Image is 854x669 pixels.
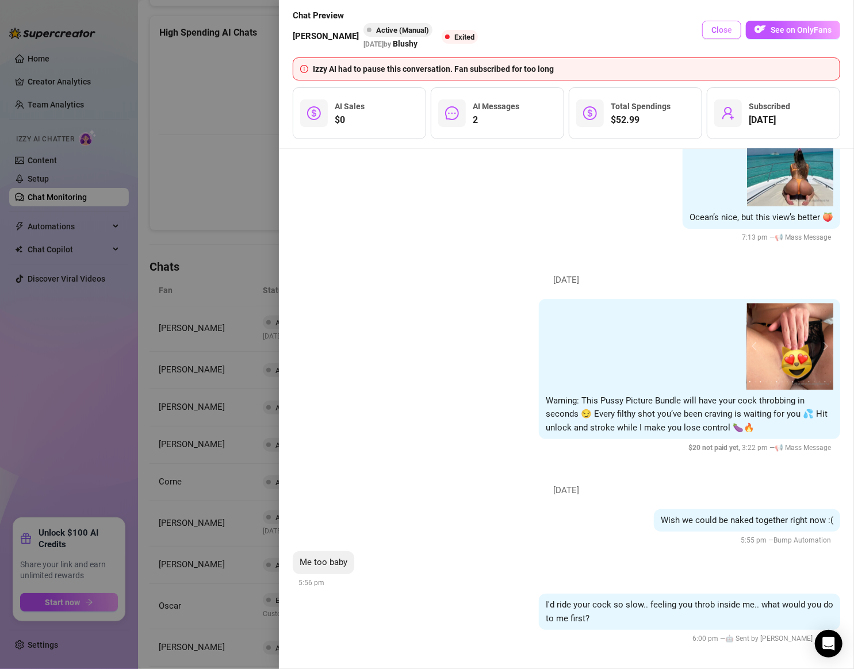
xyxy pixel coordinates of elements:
[376,26,429,34] span: Active (Manual)
[711,25,732,34] span: Close
[473,102,519,111] span: AI Messages
[454,33,474,41] span: Exited
[688,444,834,452] span: 3:22 pm —
[545,484,588,498] span: [DATE]
[749,113,790,127] span: [DATE]
[747,303,833,390] img: media
[755,24,766,35] img: OF
[335,113,365,127] span: $0
[611,113,671,127] span: $52.99
[760,381,761,383] button: 3
[473,113,519,127] span: 2
[775,444,831,452] span: 📢 Mass Message
[782,381,783,383] button: 7
[741,536,834,544] span: 5:55 pm —
[746,21,840,40] a: OFSee on OnlyFans
[363,40,418,48] span: [DATE] by
[749,102,790,111] span: Subscribed
[776,381,777,383] button: 6
[755,381,756,383] button: 2
[830,381,831,383] button: 16
[300,65,308,73] span: info-circle
[300,557,347,567] span: Me too baby
[293,9,482,23] span: Chat Preview
[335,102,365,111] span: AI Sales
[775,233,831,241] span: 📢 Mass Message
[819,342,829,351] button: next
[803,381,804,383] button: 11
[742,233,834,241] span: 7:13 pm —
[702,21,741,39] button: Close
[307,106,321,120] span: dollar
[583,106,597,120] span: dollar
[752,342,761,351] button: prev
[815,630,842,658] div: Open Intercom Messenger
[771,381,772,383] button: 5
[798,381,799,383] button: 10
[747,120,833,206] img: media
[545,274,588,287] span: [DATE]
[690,212,833,222] span: Ocean’s nice, but this view’s better 🍑
[688,444,742,452] span: $ 20 not paid yet ,
[766,381,767,383] button: 4
[293,30,359,44] span: [PERSON_NAME]
[721,106,735,120] span: user-add
[814,381,815,383] button: 13
[661,515,833,525] span: Wish we could be naked together right now :(
[771,25,832,34] span: See on OnlyFans
[546,599,833,624] span: I'd ride your cock so slow.. feeling you throb inside me.. what would you do to me first?
[445,106,459,120] span: message
[313,63,833,75] div: Izzy AI had to pause this conversation. Fan subscribed for too long
[746,21,840,39] button: OFSee on OnlyFans
[773,536,831,544] span: Bump Automation
[393,37,418,50] span: Blushy
[725,635,813,643] span: 🤖 Sent by [PERSON_NAME]
[692,635,834,643] span: 6:00 pm —
[787,381,788,383] button: 8
[611,102,671,111] span: Total Spendings
[298,579,324,587] span: 5:56 pm
[546,395,828,433] span: Warning: This Pussy Picture Bundle will have your cock throbbing in seconds 😏 Every filthy shot y...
